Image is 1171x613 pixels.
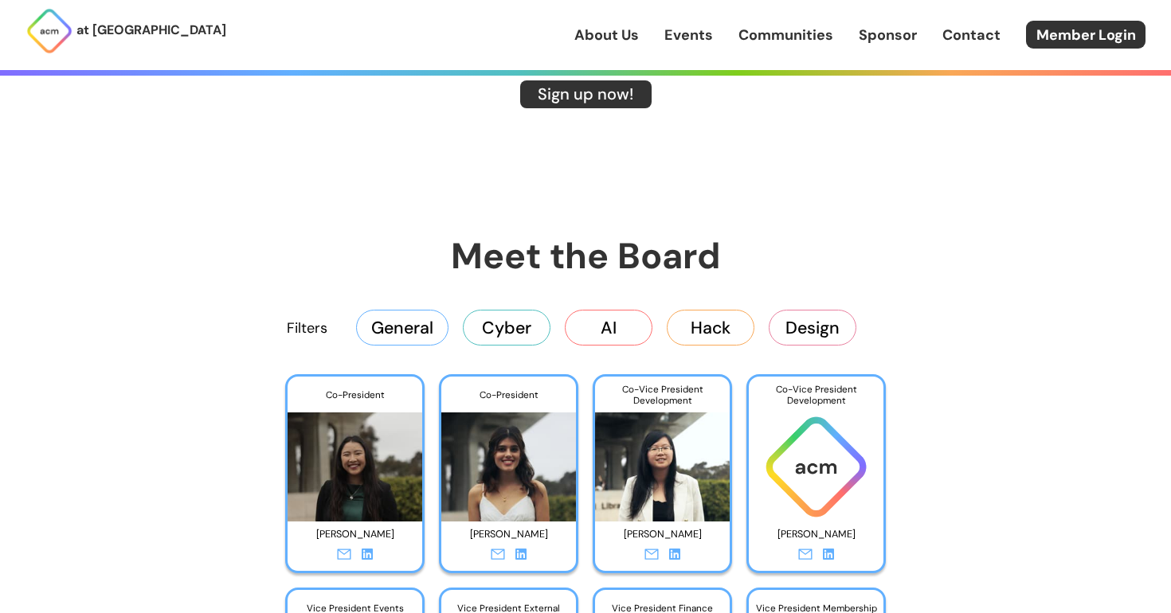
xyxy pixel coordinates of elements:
h1: Meet the Board [203,232,968,279]
p: [PERSON_NAME] [448,522,569,547]
img: ACM logo [749,412,883,521]
a: Contact [942,25,1001,45]
div: Co-President [288,377,422,413]
img: Photo of Murou Wang [288,400,422,521]
p: at [GEOGRAPHIC_DATA] [76,20,226,41]
div: Co-President [441,377,576,413]
img: Photo of Osheen Tikku [441,400,576,521]
button: Design [769,310,856,345]
div: Co-Vice President Development [595,377,730,413]
a: Member Login [1026,21,1146,49]
div: Co-Vice President Development [749,377,883,413]
a: Events [664,25,713,45]
p: Filters [287,318,327,338]
p: [PERSON_NAME] [756,522,876,547]
a: at [GEOGRAPHIC_DATA] [25,7,226,55]
img: ACM Logo [25,7,73,55]
button: Hack [667,310,754,345]
p: [PERSON_NAME] [602,522,723,547]
a: Communities [738,25,833,45]
img: Photo of Angela Hu [595,400,730,521]
button: Cyber [463,310,550,345]
p: [PERSON_NAME] [295,522,415,547]
button: General [356,310,448,345]
a: Sponsor [859,25,917,45]
button: AI [565,310,652,345]
a: Sign up now! [520,80,652,108]
a: About Us [574,25,639,45]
